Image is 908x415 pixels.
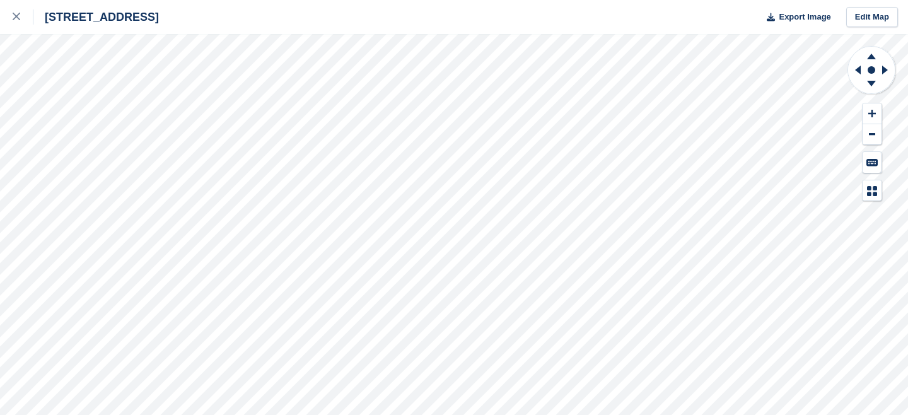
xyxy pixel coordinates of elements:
button: Map Legend [863,180,882,201]
span: Export Image [779,11,830,23]
button: Zoom In [863,103,882,124]
button: Keyboard Shortcuts [863,152,882,173]
div: [STREET_ADDRESS] [33,9,159,25]
button: Export Image [759,7,831,28]
button: Zoom Out [863,124,882,145]
a: Edit Map [846,7,898,28]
